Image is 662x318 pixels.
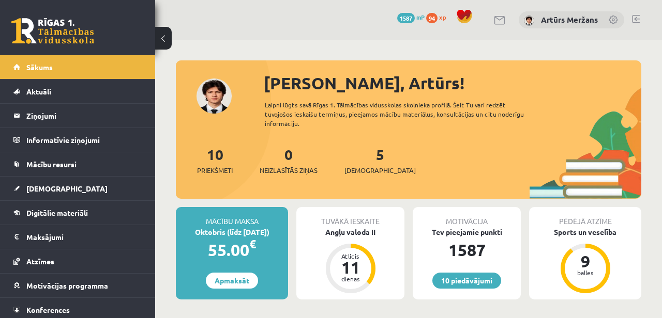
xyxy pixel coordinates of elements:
a: Angļu valoda II Atlicis 11 dienas [296,227,404,295]
div: Laipni lūgts savā Rīgas 1. Tālmācības vidusskolas skolnieka profilā. Šeit Tu vari redzēt tuvojošo... [265,100,544,128]
div: Tuvākā ieskaite [296,207,404,227]
a: Informatīvie ziņojumi [13,128,142,152]
div: Atlicis [335,253,366,259]
a: 10Priekšmeti [197,145,233,176]
span: mP [416,13,425,21]
span: Digitālie materiāli [26,208,88,217]
legend: Maksājumi [26,225,142,249]
span: 1587 [397,13,415,23]
a: Maksājumi [13,225,142,249]
legend: Ziņojumi [26,104,142,128]
span: 94 [426,13,438,23]
a: Ziņojumi [13,104,142,128]
div: Motivācija [413,207,521,227]
a: Sports un veselība 9 balles [529,227,641,295]
a: Aktuāli [13,79,142,103]
div: [PERSON_NAME], Artūrs! [264,71,641,96]
div: Mācību maksa [176,207,288,227]
a: Sākums [13,55,142,79]
span: [DEMOGRAPHIC_DATA] [344,165,416,176]
a: 94 xp [426,13,451,21]
span: Konferences [26,305,70,314]
legend: Informatīvie ziņojumi [26,128,142,152]
span: Sākums [26,62,53,72]
a: Apmaksāt [206,273,258,289]
div: 55.00 [176,237,288,262]
div: 9 [570,253,601,269]
span: Aktuāli [26,87,51,96]
span: [DEMOGRAPHIC_DATA] [26,184,108,193]
span: Priekšmeti [197,165,233,176]
span: xp [439,13,446,21]
a: Digitālie materiāli [13,201,142,225]
div: dienas [335,276,366,282]
div: Tev pieejamie punkti [413,227,521,237]
span: Motivācijas programma [26,281,108,290]
a: Rīgas 1. Tālmācības vidusskola [11,18,94,44]
a: Mācību resursi [13,152,142,176]
a: Motivācijas programma [13,274,142,297]
div: 11 [335,259,366,276]
div: balles [570,269,601,276]
a: 1587 mP [397,13,425,21]
a: 10 piedāvājumi [432,273,501,289]
span: Mācību resursi [26,160,77,169]
span: Atzīmes [26,257,54,266]
div: 1587 [413,237,521,262]
a: Artūrs Meržans [541,14,598,25]
span: € [249,236,256,251]
div: Angļu valoda II [296,227,404,237]
div: Oktobris (līdz [DATE]) [176,227,288,237]
a: 0Neizlasītās ziņas [260,145,318,176]
img: Artūrs Meržans [524,15,534,26]
div: Sports un veselība [529,227,641,237]
a: [DEMOGRAPHIC_DATA] [13,177,142,200]
div: Pēdējā atzīme [529,207,641,227]
span: Neizlasītās ziņas [260,165,318,176]
a: Atzīmes [13,249,142,273]
a: 5[DEMOGRAPHIC_DATA] [344,145,416,176]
